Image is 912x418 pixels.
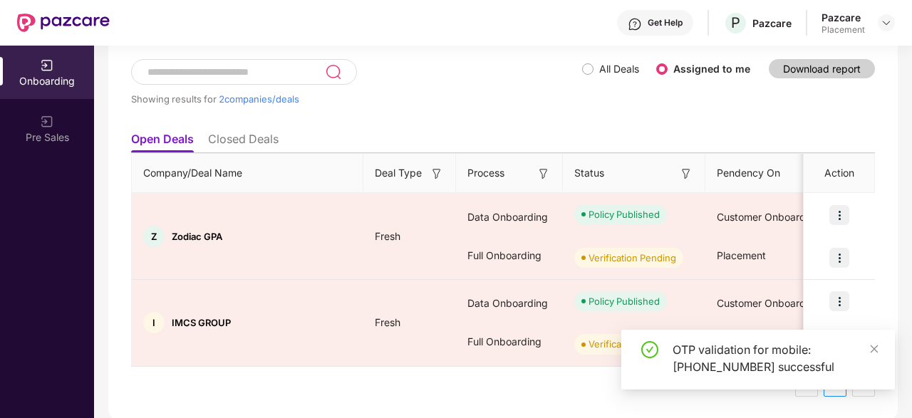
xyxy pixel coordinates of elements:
[648,17,683,28] div: Get Help
[731,14,740,31] span: P
[363,230,412,242] span: Fresh
[881,17,892,28] img: svg+xml;base64,PHN2ZyBpZD0iRHJvcGRvd24tMzJ4MzIiIHhtbG5zPSJodHRwOi8vd3d3LnczLm9yZy8yMDAwL3N2ZyIgd2...
[822,11,865,24] div: Pazcare
[467,165,504,181] span: Process
[17,14,110,32] img: New Pazcare Logo
[131,93,582,105] div: Showing results for
[132,154,363,193] th: Company/Deal Name
[172,231,222,242] span: Zodiac GPA
[143,312,165,333] div: I
[752,16,792,30] div: Pazcare
[363,316,412,328] span: Fresh
[589,294,660,308] div: Policy Published
[143,226,165,247] div: Z
[829,248,849,268] img: icon
[589,207,660,221] div: Policy Published
[717,297,820,309] span: Customer Onboarding
[456,198,563,236] div: Data Onboarding
[375,165,422,181] span: Deal Type
[829,205,849,225] img: icon
[219,93,299,105] span: 2 companies/deals
[673,341,878,375] div: OTP validation for mobile: [PHONE_NUMBER] successful
[822,24,865,36] div: Placement
[829,291,849,311] img: icon
[430,167,444,181] img: svg+xml;base64,PHN2ZyB3aWR0aD0iMTYiIGhlaWdodD0iMTYiIHZpZXdCb3g9IjAgMCAxNiAxNiIgZmlsbD0ibm9uZSIgeG...
[679,167,693,181] img: svg+xml;base64,PHN2ZyB3aWR0aD0iMTYiIGhlaWdodD0iMTYiIHZpZXdCb3g9IjAgMCAxNiAxNiIgZmlsbD0ibm9uZSIgeG...
[325,63,341,80] img: svg+xml;base64,PHN2ZyB3aWR0aD0iMjQiIGhlaWdodD0iMjUiIHZpZXdCb3g9IjAgMCAyNCAyNSIgZmlsbD0ibm9uZSIgeG...
[628,17,642,31] img: svg+xml;base64,PHN2ZyBpZD0iSGVscC0zMngzMiIgeG1sbnM9Imh0dHA6Ly93d3cudzMub3JnLzIwMDAvc3ZnIiB3aWR0aD...
[172,317,231,328] span: IMCS GROUP
[804,154,875,193] th: Action
[589,251,676,265] div: Verification Pending
[456,236,563,275] div: Full Onboarding
[456,284,563,323] div: Data Onboarding
[769,59,875,78] button: Download report
[537,167,551,181] img: svg+xml;base64,PHN2ZyB3aWR0aD0iMTYiIGhlaWdodD0iMTYiIHZpZXdCb3g9IjAgMCAxNiAxNiIgZmlsbD0ibm9uZSIgeG...
[717,165,780,181] span: Pendency On
[641,341,658,358] span: check-circle
[40,58,54,73] img: svg+xml;base64,PHN2ZyB3aWR0aD0iMjAiIGhlaWdodD0iMjAiIHZpZXdCb3g9IjAgMCAyMCAyMCIgZmlsbD0ibm9uZSIgeG...
[456,323,563,361] div: Full Onboarding
[869,344,879,354] span: close
[208,132,279,152] li: Closed Deals
[131,132,194,152] li: Open Deals
[599,63,639,75] label: All Deals
[673,63,750,75] label: Assigned to me
[717,249,766,261] span: Placement
[40,115,54,129] img: svg+xml;base64,PHN2ZyB3aWR0aD0iMjAiIGhlaWdodD0iMjAiIHZpZXdCb3g9IjAgMCAyMCAyMCIgZmlsbD0ibm9uZSIgeG...
[589,337,676,351] div: Verification Pending
[574,165,604,181] span: Status
[717,211,820,223] span: Customer Onboarding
